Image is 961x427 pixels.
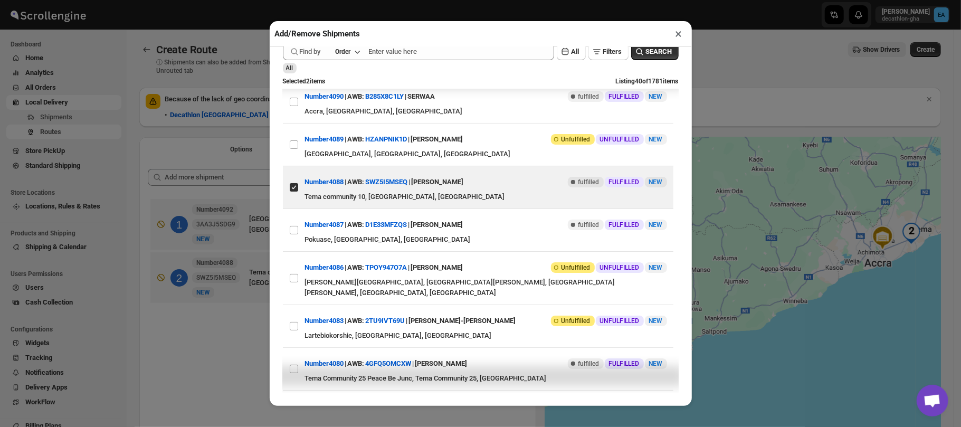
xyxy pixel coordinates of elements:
input: Enter value here [369,43,554,60]
button: Number4080 [305,359,344,367]
span: NEW [649,264,663,271]
span: FULFILLED [609,92,640,101]
div: SERWAA [408,87,435,106]
div: Order [336,48,351,56]
span: FULFILLED [609,221,640,229]
span: Listing 40 of 1781 items [616,78,679,85]
div: [PERSON_NAME] [412,173,464,192]
div: Tema community 10, [GEOGRAPHIC_DATA], [GEOGRAPHIC_DATA] [305,192,667,202]
span: NEW [649,221,663,229]
button: 4GFQ5OMCXW [366,359,412,367]
div: | | [305,258,463,277]
button: Number4086 [305,263,344,271]
span: Unfulfilled [562,263,591,272]
span: AWB: [348,177,365,187]
span: NEW [649,360,663,367]
span: fulfilled [578,178,600,186]
button: Number4087 [305,221,344,229]
h2: Add/Remove Shipments [275,29,360,39]
div: [PERSON_NAME] [411,258,463,277]
div: Tema Community 25 Peace Be Junc, Tema Community 25, [GEOGRAPHIC_DATA] [305,373,667,384]
div: [PERSON_NAME] [411,215,463,234]
div: | | [305,173,464,192]
button: Order [329,44,366,59]
span: AWB: [348,358,365,369]
button: × [671,26,687,41]
button: Number4089 [305,135,344,143]
button: B285X8C1LY [366,92,404,100]
span: fulfilled [578,221,600,229]
span: AWB: [348,91,365,102]
span: UNFULFILLED [600,263,640,272]
button: Number4090 [305,92,344,100]
div: | | [305,215,463,234]
div: [GEOGRAPHIC_DATA], [GEOGRAPHIC_DATA], [GEOGRAPHIC_DATA] [305,149,667,159]
span: fulfilled [578,92,600,101]
div: [PERSON_NAME][GEOGRAPHIC_DATA], [GEOGRAPHIC_DATA][PERSON_NAME], [GEOGRAPHIC_DATA][PERSON_NAME], [... [305,277,667,298]
span: Selected 2 items [283,78,326,85]
div: Accra, [GEOGRAPHIC_DATA], [GEOGRAPHIC_DATA] [305,106,667,117]
div: Lartebiokorshie, [GEOGRAPHIC_DATA], [GEOGRAPHIC_DATA] [305,330,667,341]
span: Filters [603,48,622,55]
a: Open chat [917,385,948,416]
span: AWB: [348,220,365,230]
div: [PERSON_NAME] [411,130,463,149]
button: HZANPNIK1D [366,135,407,143]
span: UNFULFILLED [600,317,640,325]
div: [PERSON_NAME]-[PERSON_NAME] [409,311,516,330]
button: Filters [588,43,629,60]
span: FULFILLED [609,359,640,368]
span: All [286,64,293,72]
span: SEARCH [646,46,672,57]
button: All [557,43,586,60]
span: NEW [649,136,663,143]
span: UNFULFILLED [600,135,640,144]
div: Pokuase, [GEOGRAPHIC_DATA], [GEOGRAPHIC_DATA] [305,234,667,245]
div: | | [305,87,435,106]
div: | | [305,130,463,149]
button: TPOY947O7A [366,263,407,271]
span: NEW [649,317,663,325]
button: SEARCH [631,43,679,60]
span: AWB: [348,262,365,273]
button: 2TU9IVT69U [366,317,405,325]
button: D1E33MFZQS [366,221,407,229]
div: [PERSON_NAME] [415,354,468,373]
span: Unfulfilled [562,135,591,144]
span: All [572,48,579,55]
button: SWZ5I5MSEQ [366,178,408,186]
button: Number4088 [305,178,344,186]
span: Find by [300,46,321,57]
button: Number4083 [305,317,344,325]
div: | | [305,354,468,373]
span: Unfulfilled [562,317,591,325]
span: AWB: [348,316,365,326]
span: AWB: [348,134,365,145]
span: FULFILLED [609,178,640,186]
span: fulfilled [578,359,600,368]
span: NEW [649,93,663,100]
span: NEW [649,178,663,186]
div: | | [305,311,516,330]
